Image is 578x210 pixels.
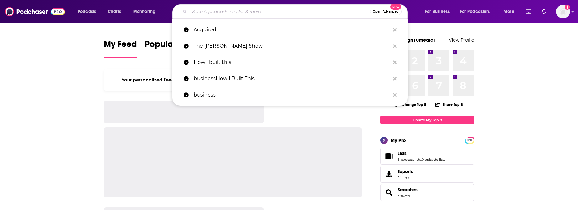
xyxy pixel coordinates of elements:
span: , [421,157,422,162]
a: Popular Feed [144,39,198,58]
button: open menu [421,7,458,17]
span: Lists [380,148,474,165]
button: Show profile menu [556,5,570,18]
a: Searches [398,187,418,192]
a: The [PERSON_NAME] Show [172,38,408,54]
a: Charts [104,7,125,17]
a: PRO [466,138,473,142]
span: 2 items [398,176,413,180]
button: Open AdvancedNew [370,8,402,15]
a: Acquired [172,22,408,38]
button: open menu [456,7,499,17]
span: For Podcasters [460,7,490,16]
img: User Profile [556,5,570,18]
div: My Pro [391,137,406,143]
a: Welcome high10media! [380,37,435,43]
span: Monitoring [133,7,155,16]
button: Share Top 8 [435,98,463,111]
span: More [504,7,514,16]
a: Create My Top 8 [380,116,474,124]
span: Lists [398,150,407,156]
p: Acquired [194,22,390,38]
a: View Profile [449,37,474,43]
span: Searches [380,184,474,201]
span: New [390,4,402,10]
p: businessHow I Built This [194,71,390,87]
a: 3 saved [398,194,410,198]
span: Podcasts [78,7,96,16]
div: Your personalized Feed is curated based on the Podcasts, Creators, Users, and Lists that you Follow. [104,69,362,91]
svg: Add a profile image [565,5,570,10]
button: Change Top 8 [391,101,430,108]
span: Open Advanced [373,10,399,13]
a: Exports [380,166,474,183]
span: Popular Feed [144,39,198,53]
span: PRO [466,138,473,143]
p: The Tim Ferriss Show [194,38,390,54]
span: My Feed [104,39,137,53]
span: Charts [108,7,121,16]
a: Lists [398,150,445,156]
span: Logged in as high10media [556,5,570,18]
span: Exports [398,169,413,174]
p: How i built this [194,54,390,71]
button: open menu [73,7,104,17]
span: Exports [383,170,395,179]
a: 6 podcast lists [398,157,421,162]
a: businessHow I Built This [172,71,408,87]
button: open menu [129,7,164,17]
a: Searches [383,188,395,197]
img: Podchaser - Follow, Share and Rate Podcasts [5,6,65,18]
p: business [194,87,390,103]
a: How i built this [172,54,408,71]
input: Search podcasts, credits, & more... [190,7,370,17]
div: Search podcasts, credits, & more... [178,4,413,19]
a: Show notifications dropdown [523,6,534,17]
a: Show notifications dropdown [539,6,549,17]
a: business [172,87,408,103]
button: open menu [499,7,522,17]
a: Lists [383,152,395,160]
a: My Feed [104,39,137,58]
a: 0 episode lists [422,157,445,162]
span: For Business [425,7,450,16]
